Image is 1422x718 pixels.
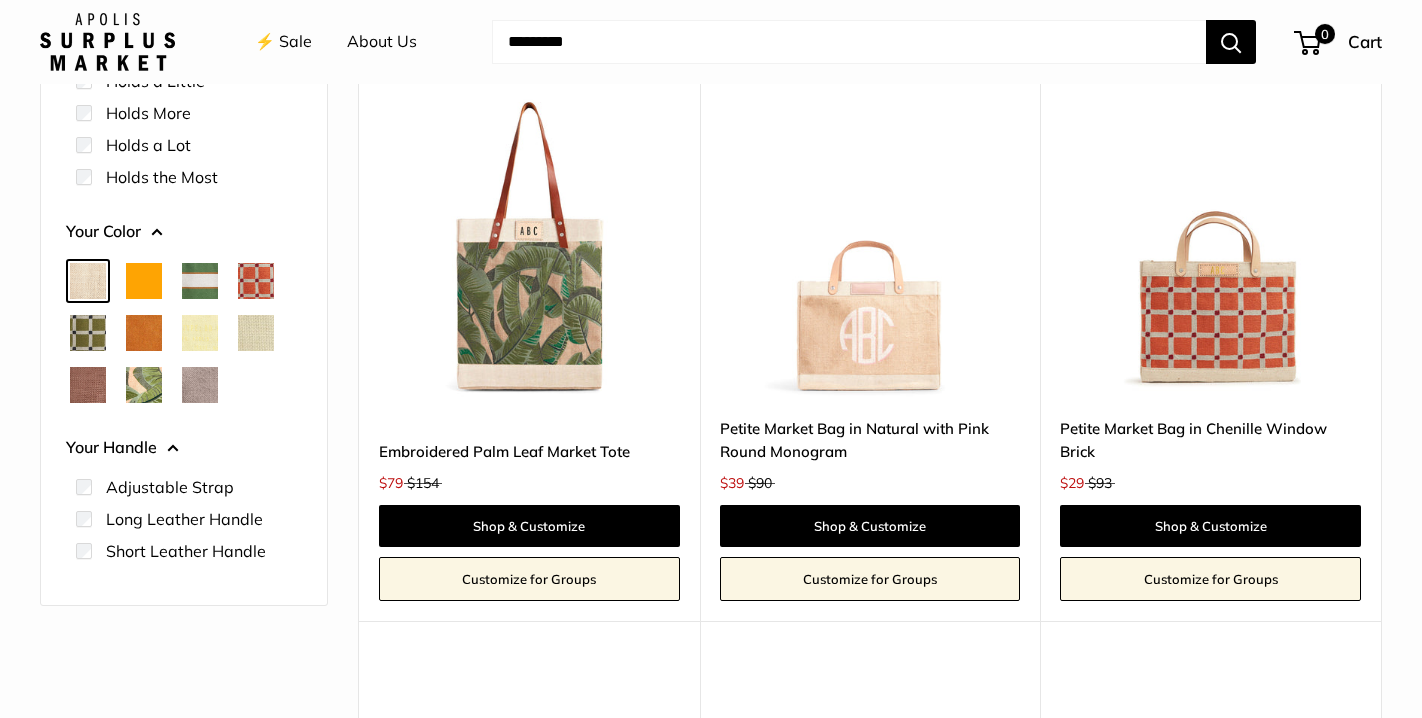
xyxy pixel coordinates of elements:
a: Embroidered Palm Leaf Market Totedescription_A multi-layered motif with eight varying thread colors. [379,96,680,397]
a: 0 Cart [1296,26,1382,58]
a: Customize for Groups [1060,557,1361,601]
span: $154 [407,474,439,492]
img: Petite Market Bag in Chenille Window Brick [1060,96,1361,397]
img: Apolis: Surplus Market [40,13,175,71]
span: $79 [379,474,403,492]
a: Shop & Customize [1060,505,1361,547]
span: $29 [1060,474,1084,492]
button: Your Handle [66,433,302,463]
label: Short Leather Handle [106,539,266,563]
button: Daisy [182,315,218,351]
button: Natural [70,263,106,299]
input: Search... [492,20,1206,64]
a: Petite Market Bag in Chenille Window BrickPetite Market Bag in Chenille Window Brick [1060,96,1361,397]
a: Shop & Customize [379,505,680,547]
span: $90 [748,474,772,492]
a: Customize for Groups [379,557,680,601]
img: Embroidered Palm Leaf Market Tote [379,96,680,397]
img: description_Make it yours with monogram. [720,96,1021,397]
button: Mint Sorbet [238,315,274,351]
span: 0 [1315,24,1335,44]
span: $93 [1088,474,1112,492]
a: ⚡️ Sale [255,27,312,57]
button: Mustang [70,367,106,403]
a: Customize for Groups [720,557,1021,601]
label: Holds a Lot [106,133,191,157]
a: Embroidered Palm Leaf Market Tote [379,440,680,463]
a: description_Make it yours with monogram.Petite Market Bag in Natural with Pink Round Monogram [720,96,1021,397]
button: Court Green [182,263,218,299]
button: Taupe [182,367,218,403]
label: Holds More [106,101,191,125]
button: Search [1206,20,1256,64]
button: Chenille Window Sage [70,315,106,351]
a: Petite Market Bag in Natural with Pink Round Monogram [720,417,1021,464]
a: Shop & Customize [720,505,1021,547]
label: Holds the Most [106,165,218,189]
button: Orange [126,263,162,299]
button: Palm Leaf [126,367,162,403]
button: Chenille Window Brick [238,263,274,299]
span: $39 [720,474,744,492]
label: Adjustable Strap [106,475,234,499]
a: About Us [347,27,417,57]
a: Petite Market Bag in Chenille Window Brick [1060,417,1361,464]
span: Cart [1348,31,1382,52]
label: Long Leather Handle [106,507,263,531]
button: Cognac [126,315,162,351]
button: Your Color [66,217,302,247]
